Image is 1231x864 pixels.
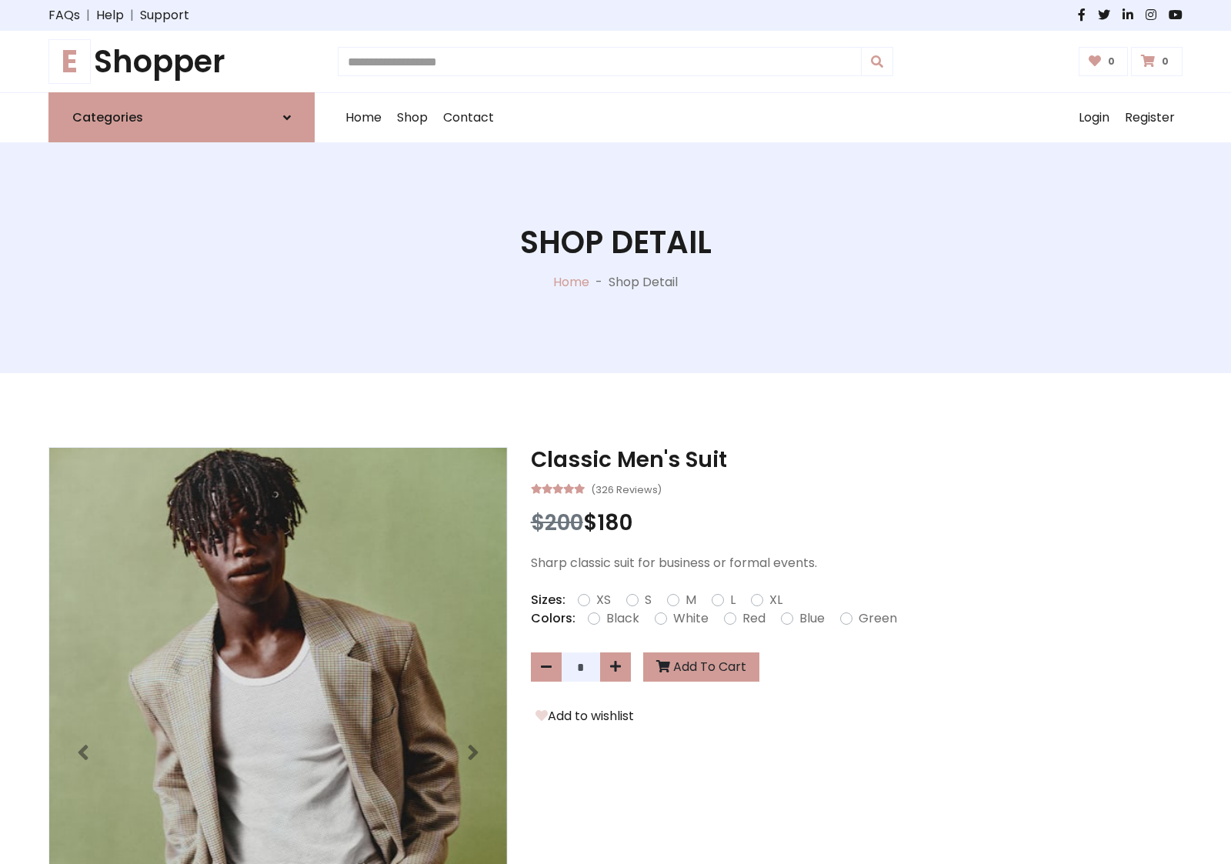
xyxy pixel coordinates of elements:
button: Add to wishlist [531,706,639,726]
small: (326 Reviews) [591,479,662,498]
a: 0 [1131,47,1183,76]
label: XS [596,591,611,609]
a: Categories [48,92,315,142]
p: - [589,273,609,292]
span: 0 [1158,55,1173,68]
label: XL [769,591,782,609]
label: Green [859,609,897,628]
h3: $ [531,510,1183,536]
label: Blue [799,609,825,628]
label: Red [742,609,766,628]
span: $200 [531,508,583,538]
label: L [730,591,736,609]
label: M [686,591,696,609]
a: 0 [1079,47,1129,76]
a: FAQs [48,6,80,25]
a: EShopper [48,43,315,80]
span: | [80,6,96,25]
label: White [673,609,709,628]
span: 0 [1104,55,1119,68]
a: Register [1117,93,1183,142]
h1: Shop Detail [520,224,712,261]
p: Sharp classic suit for business or formal events. [531,554,1183,572]
a: Home [338,93,389,142]
span: E [48,39,91,84]
p: Sizes: [531,591,565,609]
a: Login [1071,93,1117,142]
a: Home [553,273,589,291]
a: Support [140,6,189,25]
span: | [124,6,140,25]
p: Shop Detail [609,273,678,292]
a: Shop [389,93,435,142]
a: Contact [435,93,502,142]
h3: Classic Men's Suit [531,447,1183,473]
a: Help [96,6,124,25]
span: 180 [597,508,632,538]
label: Black [606,609,639,628]
h6: Categories [72,110,143,125]
button: Add To Cart [643,652,759,682]
label: S [645,591,652,609]
p: Colors: [531,609,575,628]
h1: Shopper [48,43,315,80]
